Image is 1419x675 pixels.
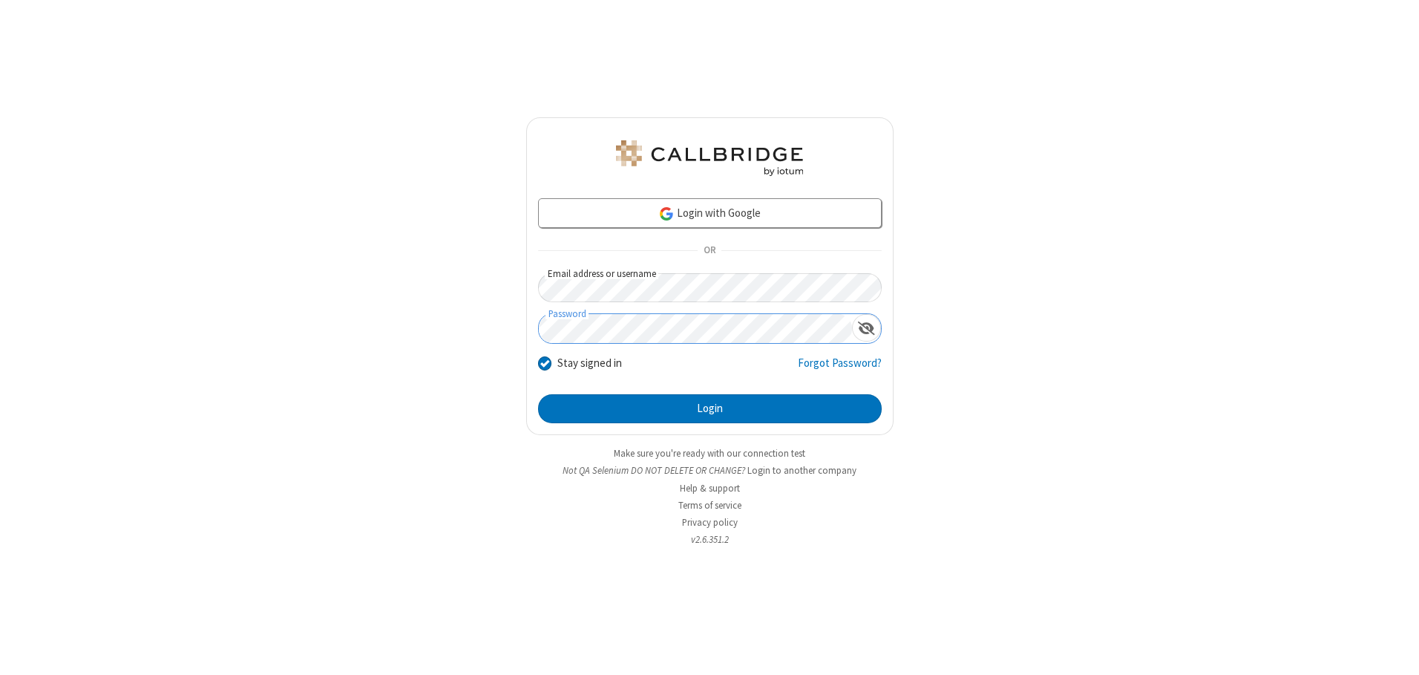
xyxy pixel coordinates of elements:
img: QA Selenium DO NOT DELETE OR CHANGE [613,140,806,176]
input: Email address or username [538,273,882,302]
button: Login [538,394,882,424]
label: Stay signed in [557,355,622,372]
a: Make sure you're ready with our connection test [614,447,805,460]
input: Password [539,314,852,343]
a: Privacy policy [682,516,738,529]
img: google-icon.png [658,206,675,222]
div: Show password [852,314,881,342]
a: Help & support [680,482,740,495]
span: OR [698,241,721,261]
li: v2.6.351.2 [526,532,894,547]
a: Login with Google [538,198,882,228]
a: Terms of service [678,499,741,512]
li: Not QA Selenium DO NOT DELETE OR CHANGE? [526,463,894,477]
button: Login to another company [747,463,856,477]
a: Forgot Password? [798,355,882,383]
